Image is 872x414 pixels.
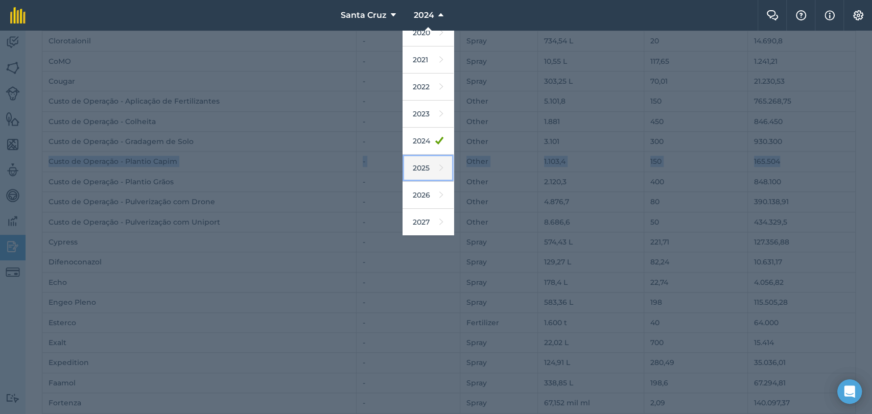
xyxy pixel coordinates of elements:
[403,155,454,182] a: 2025
[766,10,779,20] img: Two speech bubbles overlapping with the left bubble in the forefront
[837,379,862,404] div: Open Intercom Messenger
[403,128,454,155] a: 2024
[403,182,454,209] a: 2026
[403,19,454,46] a: 2020
[795,10,807,20] img: A question mark icon
[824,9,835,21] img: svg+xml;base64,PHN2ZyB4bWxucz0iaHR0cDovL3d3dy53My5vcmcvMjAwMC9zdmciIHdpZHRoPSIxNyIgaGVpZ2h0PSIxNy...
[10,7,26,23] img: fieldmargin Logo
[403,46,454,74] a: 2021
[340,9,386,21] span: Santa Cruz
[403,101,454,128] a: 2023
[403,209,454,236] a: 2027
[413,9,434,21] span: 2024
[403,74,454,101] a: 2022
[852,10,864,20] img: A cog icon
